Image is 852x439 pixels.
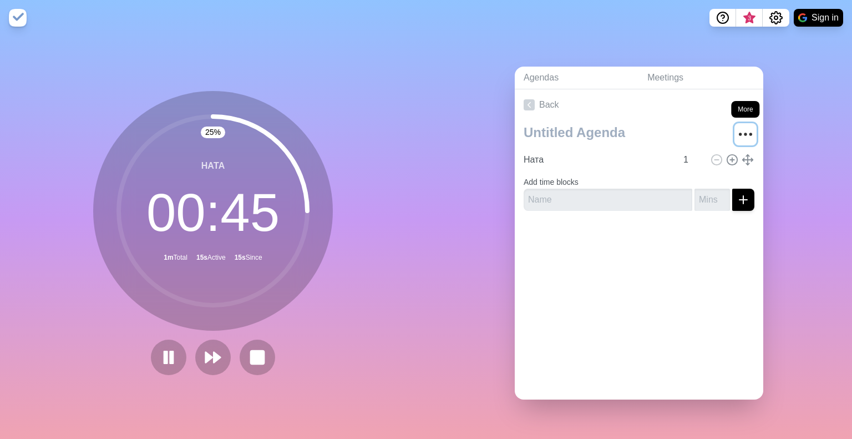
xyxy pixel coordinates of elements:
[9,9,27,27] img: timeblocks logo
[679,149,706,171] input: Mins
[745,14,754,23] span: 3
[734,123,757,145] button: More
[524,178,579,186] label: Add time blocks
[515,89,763,120] a: Back
[798,13,807,22] img: google logo
[638,67,763,89] a: Meetings
[736,9,763,27] button: What’s new
[709,9,736,27] button: Help
[694,189,730,211] input: Mins
[519,149,677,171] input: Name
[524,189,692,211] input: Name
[515,67,638,89] a: Agendas
[794,9,843,27] button: Sign in
[763,9,789,27] button: Settings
